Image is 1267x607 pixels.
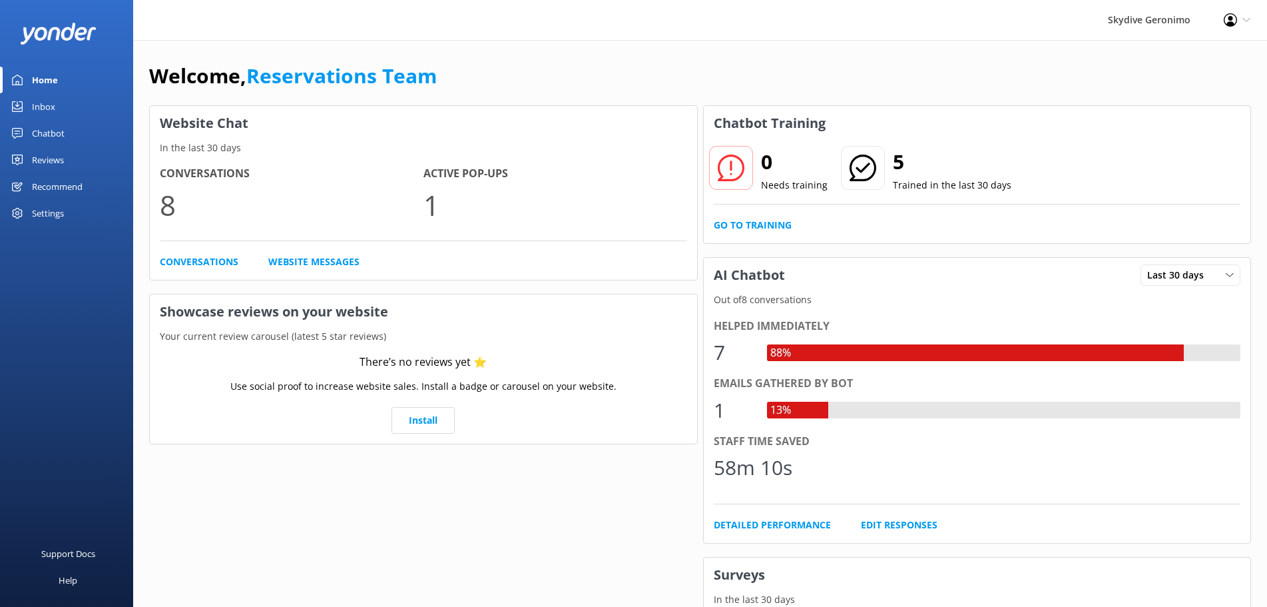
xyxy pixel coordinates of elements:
h3: Surveys [704,558,1251,592]
a: Reservations Team [246,62,437,89]
div: Staff time saved [714,433,1241,450]
h3: AI Chatbot [704,258,795,293]
h2: 0 [761,146,828,178]
h3: Chatbot Training [704,106,836,141]
div: 1 [714,394,754,426]
span: Last 30 days [1147,268,1212,283]
a: Website Messages [268,255,360,269]
p: In the last 30 days [150,141,697,155]
div: Settings [32,200,64,227]
div: Emails gathered by bot [714,375,1241,392]
h1: Welcome, [149,60,437,92]
div: 88% [767,344,794,362]
p: Use social proof to increase website sales. Install a badge or carousel on your website. [230,379,617,394]
a: Edit Responses [861,518,937,532]
div: Home [32,67,58,93]
h4: Active Pop-ups [423,165,687,183]
a: Install [391,407,455,434]
a: Detailed Performance [714,518,831,532]
p: Needs training [761,178,828,193]
div: 58m 10s [714,452,792,484]
div: Helped immediately [714,318,1241,335]
div: 7 [714,336,754,368]
p: 1 [423,183,687,227]
div: Recommend [32,173,83,200]
div: Support Docs [41,540,95,567]
div: Inbox [32,93,55,120]
p: In the last 30 days [704,592,1251,607]
div: There’s no reviews yet ⭐ [360,354,487,371]
div: Help [59,567,77,594]
div: Chatbot [32,120,65,147]
h2: 5 [893,146,1011,178]
div: Reviews [32,147,64,173]
a: Go to Training [714,218,792,233]
p: 8 [160,183,423,227]
a: Conversations [160,255,238,269]
h3: Showcase reviews on your website [150,295,697,329]
img: yonder-white-logo.png [20,23,97,45]
p: Trained in the last 30 days [893,178,1011,193]
p: Your current review carousel (latest 5 star reviews) [150,329,697,344]
h3: Website Chat [150,106,697,141]
p: Out of 8 conversations [704,293,1251,307]
h4: Conversations [160,165,423,183]
div: 13% [767,402,794,419]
